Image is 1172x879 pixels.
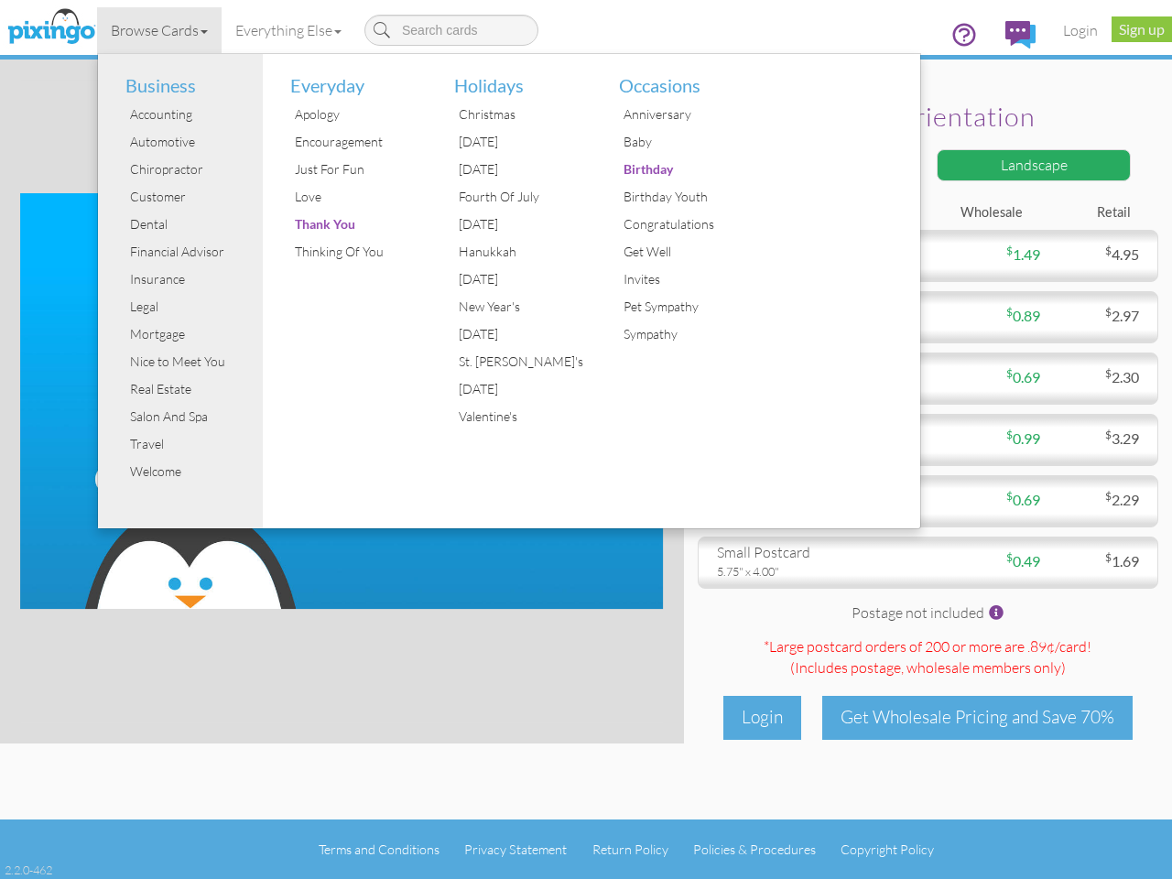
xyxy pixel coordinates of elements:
a: Customer [112,183,263,211]
div: 2.97 [1040,306,1153,327]
sup: $ [1105,244,1112,257]
div: Automotive [125,128,263,156]
sup: $ [1006,244,1013,257]
a: Anniversary [605,101,756,128]
span: 0.69 [1006,491,1040,508]
img: pixingo logo [3,5,100,50]
div: Travel [125,430,263,458]
a: Birthday [605,156,756,183]
div: 2.30 [1040,367,1153,388]
a: Travel [112,430,263,458]
a: Salon And Spa [112,403,263,430]
div: Fourth Of July [454,183,591,211]
span: 0.99 [1006,429,1040,447]
div: Pet Sympathy [619,293,756,320]
a: [DATE] [440,156,591,183]
div: 3.29 [1040,429,1153,450]
div: Christmas [454,101,591,128]
div: Just For Fun [290,156,428,183]
a: Copyright Policy [841,841,934,857]
a: Congratulations [605,211,756,238]
div: 4.95 [1040,244,1153,266]
li: Holidays [440,54,591,102]
div: Get Well [619,238,756,266]
div: Landscape [937,149,1131,181]
a: Mortgage [112,320,263,348]
a: Privacy Statement [464,841,567,857]
input: Search cards [364,15,538,46]
a: Automotive [112,128,263,156]
a: Financial Advisor [112,238,263,266]
div: [DATE] [454,320,591,348]
div: Apology [290,101,428,128]
div: Retail [1036,203,1145,222]
a: Valentine's [440,403,591,430]
span: 0.69 [1006,368,1040,385]
div: Wholesale [928,203,1036,222]
div: Sympathy [619,320,756,348]
a: [DATE] [440,320,591,348]
div: 2.2.0-462 [5,862,52,878]
div: Real Estate [125,375,263,403]
div: Encouragement [290,128,428,156]
div: Nice to Meet You [125,348,263,375]
a: Sympathy [605,320,756,348]
div: Birthday [619,156,756,183]
a: Apology [277,101,428,128]
a: Legal [112,293,263,320]
div: Dental [125,211,263,238]
div: Chiropractor [125,156,263,183]
a: Welcome [112,458,263,485]
a: [DATE] [440,128,591,156]
a: Chiropractor [112,156,263,183]
span: 0.89 [1006,307,1040,324]
a: Just For Fun [277,156,428,183]
sup: $ [1006,550,1013,564]
div: [DATE] [454,266,591,293]
div: Thinking Of You [290,238,428,266]
div: Welcome [125,458,263,485]
div: small postcard [717,542,915,563]
div: Accounting [125,101,263,128]
div: Hanukkah [454,238,591,266]
div: Login [723,696,801,739]
div: Birthday Youth [619,183,756,211]
a: Return Policy [592,841,668,857]
a: Terms and Conditions [319,841,439,857]
span: , wholesale members only [901,658,1061,677]
div: Baby [619,128,756,156]
sup: $ [1105,366,1112,380]
div: [DATE] [454,128,591,156]
img: comments.svg [1005,21,1036,49]
sup: $ [1006,366,1013,380]
a: Baby [605,128,756,156]
div: St. [PERSON_NAME]'s [454,348,591,375]
a: [DATE] [440,266,591,293]
div: Valentine's [454,403,591,430]
a: Real Estate [112,375,263,403]
div: Customer [125,183,263,211]
div: [DATE] [454,156,591,183]
a: Birthday Youth [605,183,756,211]
li: Business [112,54,263,102]
a: Thinking Of You [277,238,428,266]
div: [DATE] [454,375,591,403]
div: Insurance [125,266,263,293]
iframe: Chat [1171,878,1172,879]
a: Nice to Meet You [112,348,263,375]
div: Legal [125,293,263,320]
sup: $ [1105,489,1112,503]
a: New Year's [440,293,591,320]
div: 5.75" x 4.00" [717,563,915,580]
li: Everyday [277,54,428,102]
div: New Year's [454,293,591,320]
sup: $ [1105,428,1112,441]
a: Invites [605,266,756,293]
h2: Select orientation [721,103,1126,132]
a: Hanukkah [440,238,591,266]
a: Christmas [440,101,591,128]
sup: $ [1006,428,1013,441]
div: 1.69 [1040,551,1153,572]
a: Love [277,183,428,211]
div: Financial Advisor [125,238,263,266]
